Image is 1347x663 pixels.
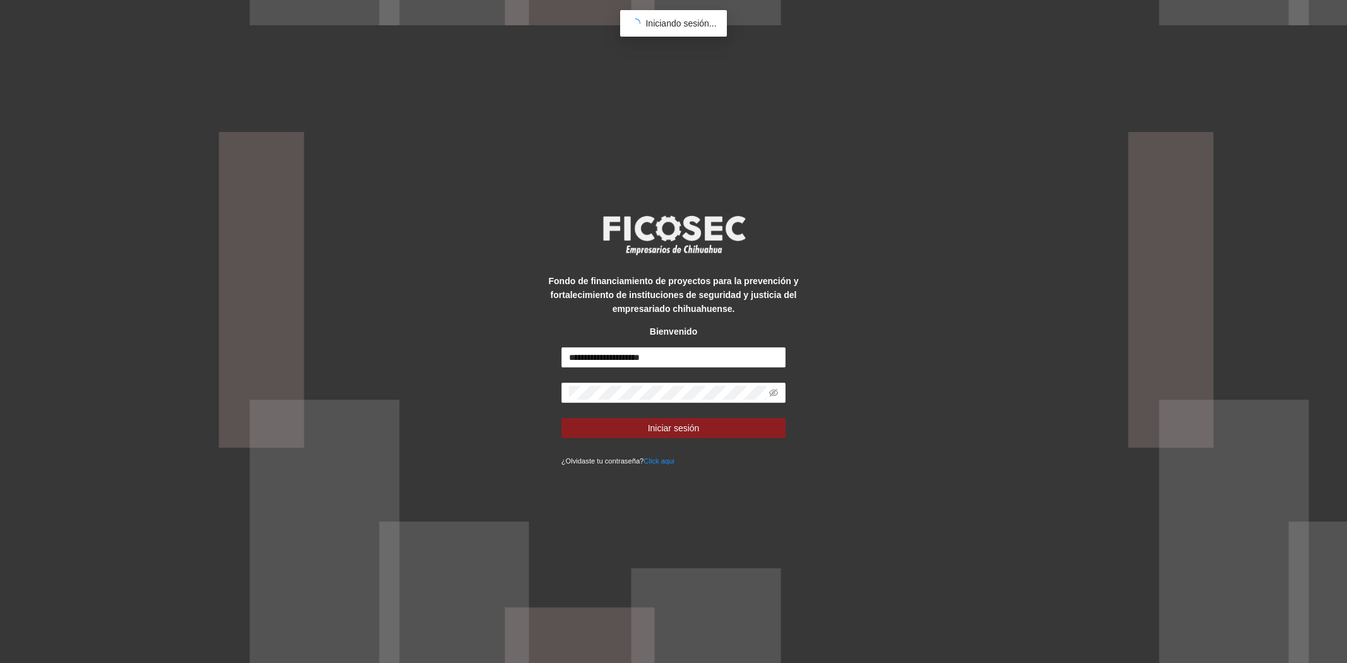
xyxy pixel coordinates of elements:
small: ¿Olvidaste tu contraseña? [561,457,674,465]
strong: Fondo de financiamiento de proyectos para la prevención y fortalecimiento de instituciones de seg... [549,276,799,314]
button: Iniciar sesión [561,418,786,438]
a: Click aqui [644,457,674,465]
span: eye-invisible [769,388,778,397]
span: Iniciando sesión... [645,18,716,28]
span: Iniciar sesión [648,421,700,435]
img: logo [595,212,753,258]
span: loading [630,18,642,30]
strong: Bienvenido [650,326,697,337]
